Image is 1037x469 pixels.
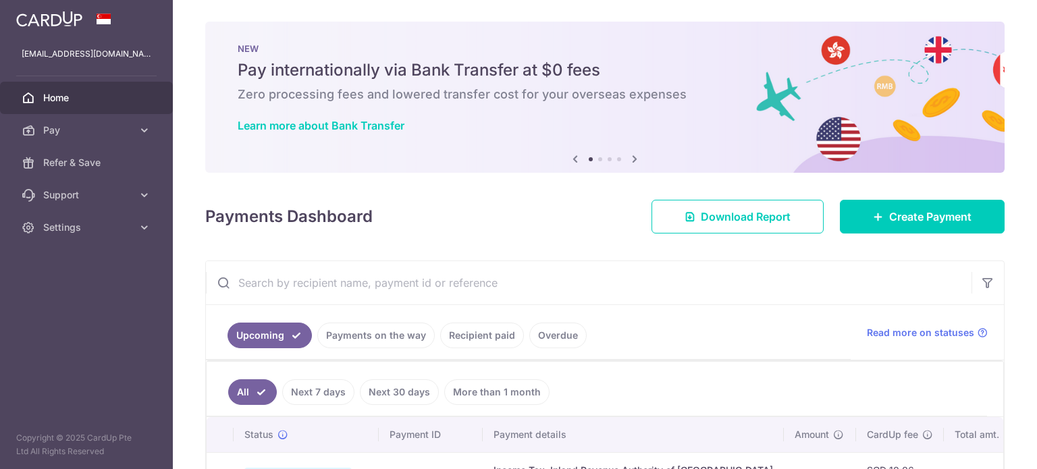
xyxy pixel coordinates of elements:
p: NEW [238,43,972,54]
a: Payments on the way [317,323,435,348]
span: Amount [795,428,829,441]
a: Download Report [652,200,824,233]
span: Download Report [701,209,791,225]
a: More than 1 month [444,379,550,405]
span: Total amt. [955,428,999,441]
span: Pay [43,123,132,137]
a: Upcoming [228,323,312,348]
span: Create Payment [889,209,972,225]
span: Support [43,188,132,202]
h5: Pay internationally via Bank Transfer at $0 fees [238,59,972,81]
a: Learn more about Bank Transfer [238,119,404,132]
h4: Payments Dashboard [205,204,373,229]
span: Settings [43,221,132,234]
span: Refer & Save [43,156,132,169]
a: Read more on statuses [867,326,988,339]
th: Payment details [483,417,784,452]
a: All [228,379,277,405]
th: Payment ID [379,417,483,452]
a: Recipient paid [440,323,524,348]
a: Next 7 days [282,379,354,405]
h6: Zero processing fees and lowered transfer cost for your overseas expenses [238,86,972,103]
a: Overdue [529,323,587,348]
input: Search by recipient name, payment id or reference [206,261,972,304]
img: CardUp [16,11,82,27]
span: Home [43,91,132,105]
img: Bank transfer banner [205,22,1005,173]
span: Status [244,428,273,441]
p: [EMAIL_ADDRESS][DOMAIN_NAME] [22,47,151,61]
span: Read more on statuses [867,326,974,339]
span: CardUp fee [867,428,918,441]
a: Create Payment [840,200,1005,233]
a: Next 30 days [360,379,439,405]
